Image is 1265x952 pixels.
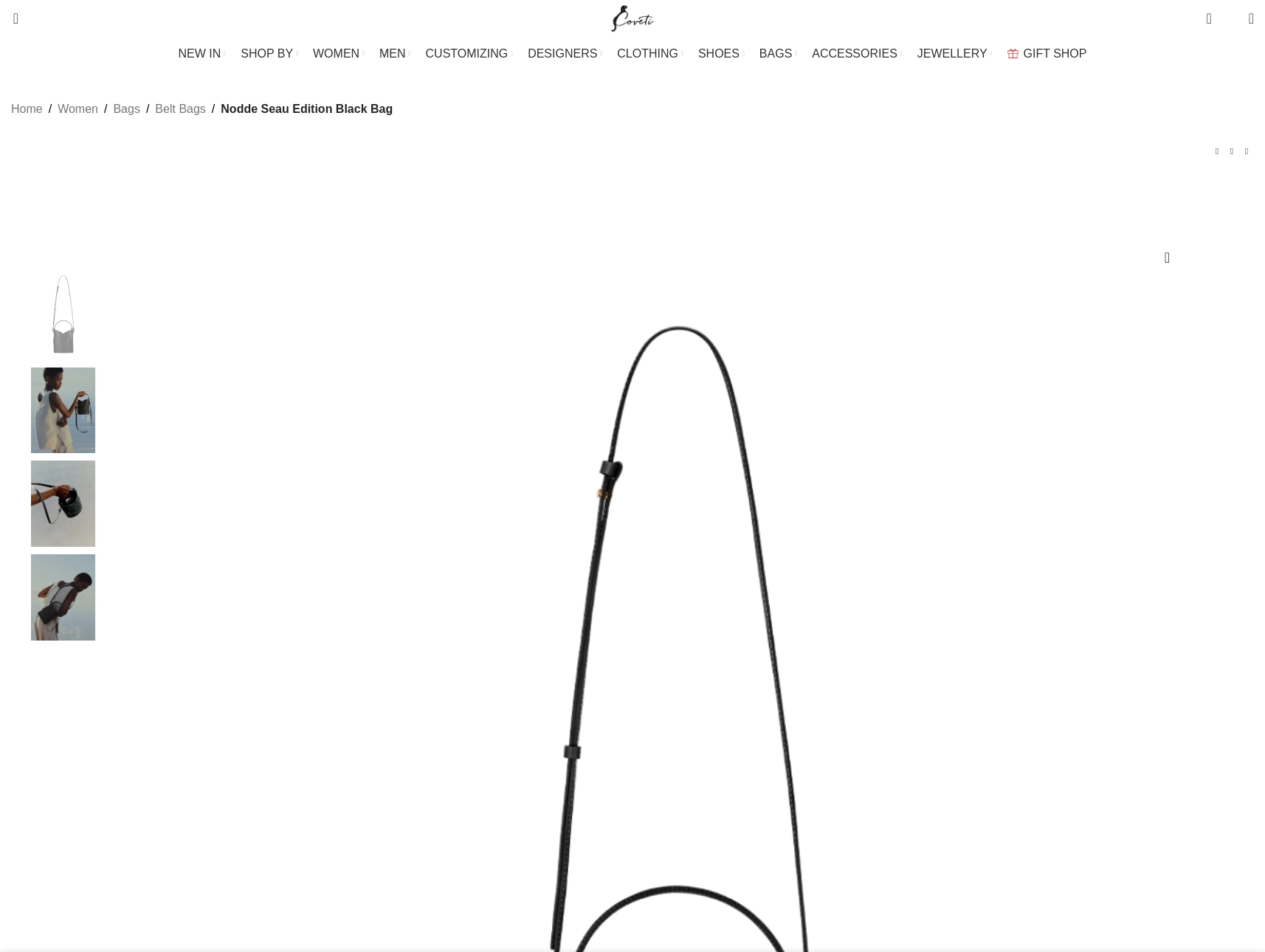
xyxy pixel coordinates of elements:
[4,39,1261,69] div: Main navigation
[1024,46,1087,61] span: GIFT SHOP
[379,39,410,69] a: MEN
[18,368,108,454] img: Polene bag
[313,46,359,61] span: WOMEN
[812,39,903,69] a: ACCESSORIES
[155,100,205,119] a: Belt Bags
[917,39,993,69] a: JEWELLERY
[426,39,514,69] a: CUSTOMIZING
[617,46,678,61] span: CLOTHING
[528,46,597,61] span: DESIGNERS
[617,39,683,69] a: CLOTHING
[11,100,43,119] a: Home
[18,274,108,360] img: Polene
[1007,49,1018,58] img: GiftBag
[113,100,139,119] a: Bags
[917,46,987,61] span: JEWELLERY
[379,46,406,61] span: MEN
[241,46,293,61] span: SHOP BY
[179,46,221,61] span: NEW IN
[313,39,365,69] a: WOMEN
[426,46,509,61] span: CUSTOMIZING
[4,4,18,33] a: Search
[18,461,108,547] img: Polene bags
[1199,4,1219,33] a: 0
[221,100,393,119] span: Nodde Seau Edition Black Bag
[759,46,792,61] span: BAGS
[1239,144,1254,159] a: Next product
[759,39,797,69] a: BAGS
[1207,7,1219,18] span: 0
[1223,4,1238,33] div: My Wishlist
[812,46,897,61] span: ACCESSORIES
[11,100,393,119] nav: Breadcrumb
[1210,144,1224,159] a: Previous product
[528,39,602,69] a: DESIGNERS
[18,554,108,641] img: Polene Paris
[1226,15,1237,26] span: 0
[1007,39,1087,69] a: GIFT SHOP
[698,46,740,61] span: SHOES
[608,11,658,24] a: Site logo
[58,100,98,119] a: Women
[179,39,227,69] a: NEW IN
[698,39,745,69] a: SHOES
[241,39,298,69] a: SHOP BY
